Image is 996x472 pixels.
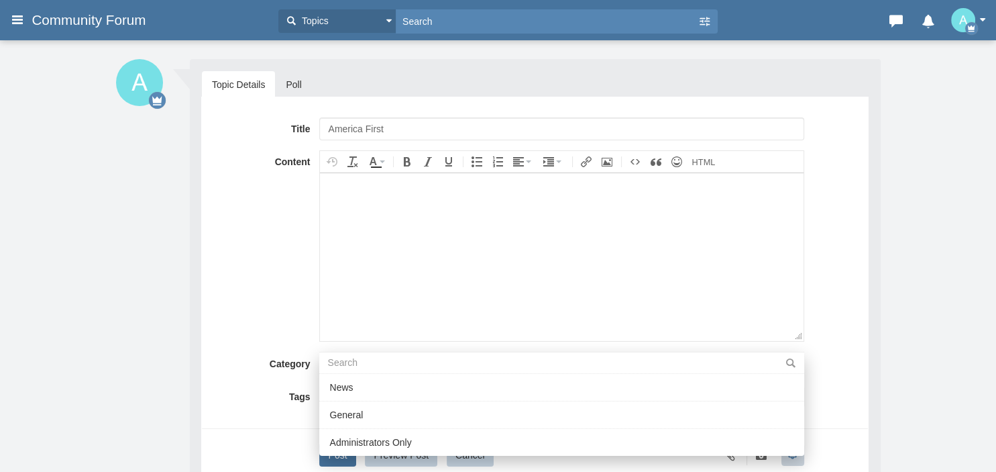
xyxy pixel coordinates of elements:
div: Restore last draft [321,152,341,171]
img: 3roVU09UpbcxlgeqR2WvaznApp6oysJuLdu1fQvTX90t5VP1RFUWdstDEG044WjdylgfOlFOVGVht0JEu+OjALAfHy+JJKAAs... [116,59,163,106]
span: Community Forum [32,12,156,28]
label: Category [212,352,319,371]
div: Insert Link (Ctrl+K) [568,152,595,171]
a: Topic Details [202,71,275,98]
div: Clear formatting [342,152,362,171]
span: Topics [298,14,329,28]
iframe: Rich Text Area. Press ALT-F9 for menu. Press ALT-F10 for toolbar. Press ALT-0 for help [320,173,803,341]
li: News [319,374,804,402]
img: 3roVU09UpbcxlgeqR2WvaznApp6oysJuLdu1fQvTX90t5VP1RFUWdstDEG044WjdylgfOlFOVGVht0JEu+OjALAfHy+JJKAAs... [951,8,975,32]
div: Insert code [617,152,644,171]
input: Search [396,9,698,33]
a: Community Forum [32,8,272,32]
div: Insert Photo [596,152,616,171]
div: Insert Emoji [666,152,685,171]
div: Source code [687,152,719,171]
div: Quote [645,152,665,171]
li: Administrators Only [319,429,804,456]
a: Poll [276,71,311,98]
div: Align [508,152,537,171]
label: Title [212,117,319,136]
input: Search [319,352,804,374]
div: Bold [389,152,416,171]
div: Italic [417,152,437,171]
label: Tags [212,385,319,404]
div: Underline [438,152,457,171]
label: Content [212,150,319,169]
button: Topics [278,9,396,33]
li: General [319,402,804,429]
div: Text color [363,152,388,171]
div: Indent [538,152,567,171]
div: Bullet list [459,152,486,171]
div: Numbered list [487,152,506,171]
